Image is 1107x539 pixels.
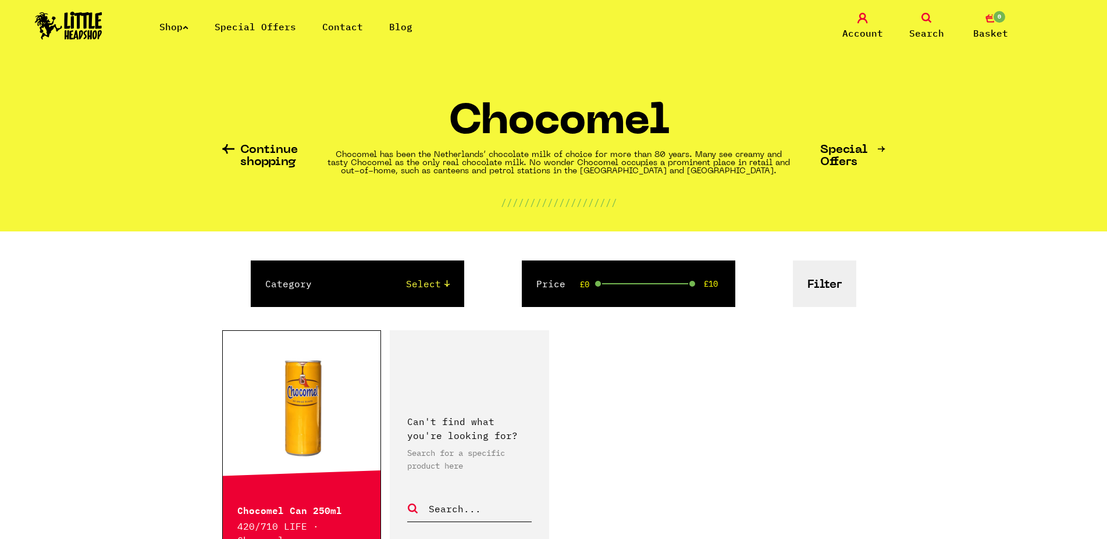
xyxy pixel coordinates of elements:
[820,144,885,169] a: Special Offers
[449,103,670,151] h1: Chocomel
[265,277,312,291] label: Category
[909,26,944,40] span: Search
[962,13,1020,40] a: 0 Basket
[407,415,532,442] p: Can't find what you're looking for?
[842,26,883,40] span: Account
[35,12,102,40] img: Little Head Shop Logo
[322,21,363,33] a: Contact
[536,277,565,291] label: Price
[992,10,1006,24] span: 0
[407,447,532,472] p: Search for a specific product here
[328,151,790,175] strong: Chocomel has been the Netherlands’ chocolate milk of choice for more than 80 years. Many see crea...
[973,26,1008,40] span: Basket
[237,502,366,516] p: Chocomel Can 250ml
[159,21,188,33] a: Shop
[222,144,298,169] a: Continue shopping
[898,13,956,40] a: Search
[704,279,718,288] span: £10
[793,260,856,307] button: Filter
[501,195,617,209] p: ////////////////////
[580,280,589,289] span: £0
[389,21,412,33] a: Blog
[428,501,532,516] input: Search...
[215,21,296,33] a: Special Offers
